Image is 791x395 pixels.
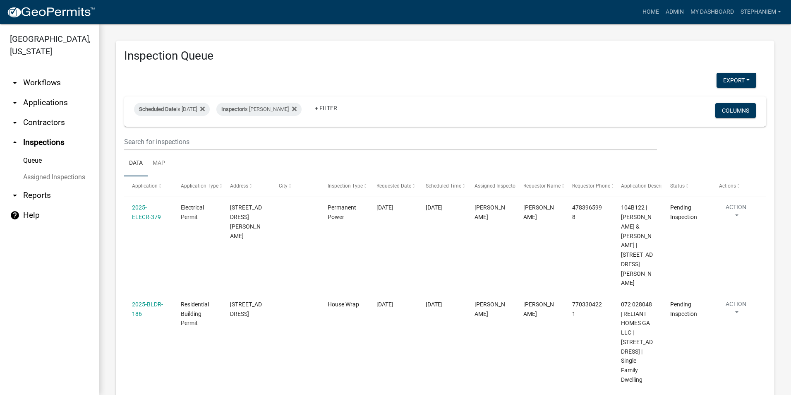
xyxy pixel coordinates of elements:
[328,301,359,308] span: House Wrap
[670,204,697,220] span: Pending Inspection
[376,204,393,211] span: 09/08/2025
[572,183,610,189] span: Requestor Phone
[737,4,784,20] a: StephanieM
[230,183,248,189] span: Address
[639,4,662,20] a: Home
[139,106,176,112] span: Scheduled Date
[376,301,393,308] span: 09/09/2025
[687,4,737,20] a: My Dashboard
[719,300,753,320] button: Action
[662,4,687,20] a: Admin
[376,183,411,189] span: Requested Date
[173,176,222,196] datatable-header-cell: Application Type
[572,301,602,317] span: 7703304221
[181,301,209,327] span: Residential Building Permit
[523,301,554,317] span: jackson ford
[10,137,20,147] i: arrow_drop_up
[426,203,459,212] div: [DATE]
[181,204,204,220] span: Electrical Permit
[221,106,244,112] span: Inspector
[124,176,173,196] datatable-header-cell: Application
[417,176,466,196] datatable-header-cell: Scheduled Time
[132,301,163,317] a: 2025-BLDR-186
[328,183,363,189] span: Inspection Type
[621,301,653,383] span: 072 028048 | RELIANT HOMES GA LLC | 103 HARMONY GROVE CT | Single Family Dwelling
[216,103,302,116] div: is [PERSON_NAME]
[523,183,561,189] span: Requestor Name
[613,176,662,196] datatable-header-cell: Application Description
[711,176,760,196] datatable-header-cell: Actions
[279,183,288,189] span: City
[10,118,20,128] i: arrow_drop_down
[10,98,20,108] i: arrow_drop_down
[621,204,653,286] span: 104B122 | TURPIN WILLIAM R & PATRICIA C | 113 Carolyn Court
[369,176,417,196] datatable-header-cell: Requested Date
[670,301,697,317] span: Pending Inspection
[715,103,756,118] button: Columns
[328,204,356,220] span: Permanent Power
[523,204,554,220] span: Ben Moore
[662,176,711,196] datatable-header-cell: Status
[475,204,505,220] span: Michele Rivera
[124,49,766,63] h3: Inspection Queue
[572,204,602,220] span: 4783965998
[132,204,161,220] a: 2025-ELECR-379
[475,183,517,189] span: Assigned Inspector
[181,183,218,189] span: Application Type
[132,183,158,189] span: Application
[719,203,753,224] button: Action
[467,176,515,196] datatable-header-cell: Assigned Inspector
[10,190,20,200] i: arrow_drop_down
[670,183,685,189] span: Status
[134,103,210,116] div: is [DATE]
[10,210,20,220] i: help
[717,73,756,88] button: Export
[308,101,344,116] a: + Filter
[320,176,369,196] datatable-header-cell: Inspection Type
[124,133,657,150] input: Search for inspections
[564,176,613,196] datatable-header-cell: Requestor Phone
[426,300,459,309] div: [DATE]
[475,301,505,317] span: Michele Rivera
[719,183,736,189] span: Actions
[426,183,461,189] span: Scheduled Time
[148,150,170,177] a: Map
[124,150,148,177] a: Data
[621,183,673,189] span: Application Description
[10,78,20,88] i: arrow_drop_down
[271,176,320,196] datatable-header-cell: City
[230,301,262,317] span: 103 HARMONY GROVE CT
[515,176,564,196] datatable-header-cell: Requestor Name
[230,204,262,239] span: 113 CAROLYN CT
[222,176,271,196] datatable-header-cell: Address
